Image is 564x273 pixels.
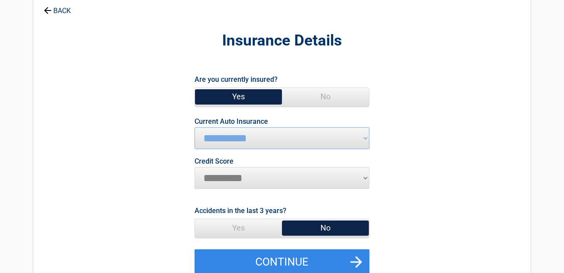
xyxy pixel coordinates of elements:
span: Yes [195,88,282,105]
label: Current Auto Insurance [195,118,268,125]
label: Are you currently insured? [195,73,278,85]
label: Credit Score [195,158,233,165]
span: Yes [195,219,282,237]
h2: Insurance Details [81,31,483,51]
span: No [282,219,369,237]
label: Accidents in the last 3 years? [195,205,286,217]
span: No [282,88,369,105]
